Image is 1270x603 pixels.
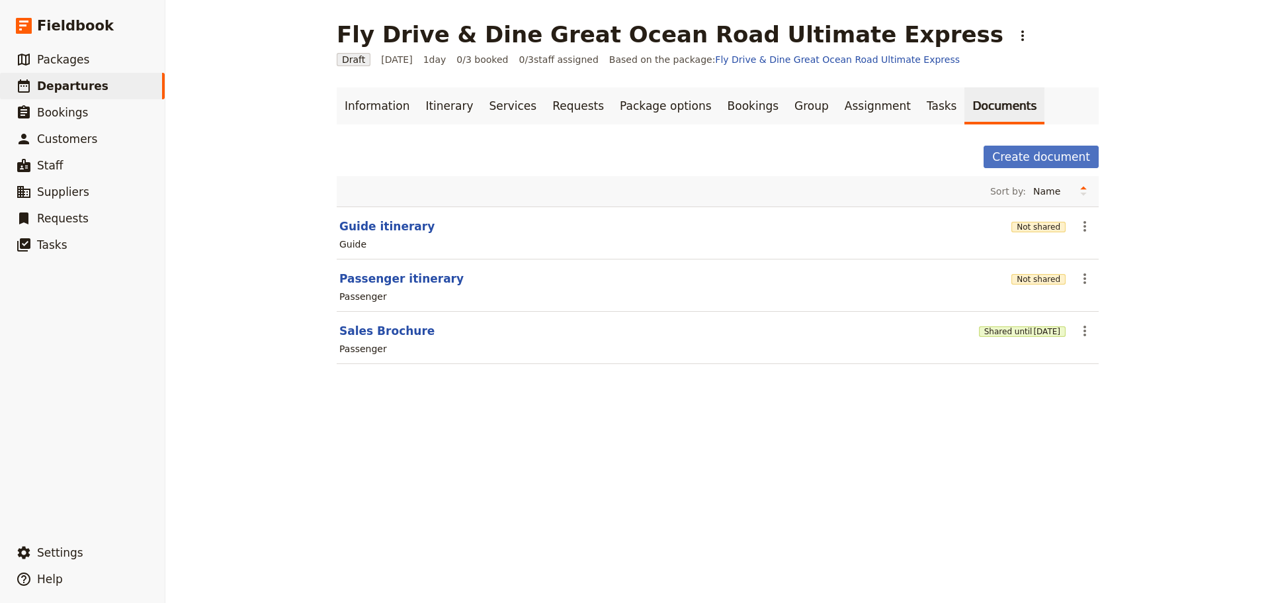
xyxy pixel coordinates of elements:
[519,53,598,66] span: 0 / 3 staff assigned
[1011,24,1034,47] button: Actions
[1074,215,1096,238] button: Actions
[984,146,1099,168] button: Create document
[1011,274,1066,285] button: Not shared
[456,53,508,66] span: 0/3 booked
[1074,267,1096,290] button: Actions
[609,53,960,66] span: Based on the package:
[37,106,88,119] span: Bookings
[837,87,919,124] a: Assignment
[1074,181,1093,201] button: Change sort direction
[786,87,837,124] a: Group
[339,271,464,287] button: Passenger itinerary
[339,218,435,234] button: Guide itinerary
[37,212,89,225] span: Requests
[381,53,412,66] span: [DATE]
[720,87,786,124] a: Bookings
[37,159,63,172] span: Staff
[482,87,545,124] a: Services
[919,87,965,124] a: Tasks
[715,54,960,65] a: Fly Drive & Dine Great Ocean Road Ultimate Express
[337,21,1003,48] h1: Fly Drive & Dine Great Ocean Road Ultimate Express
[37,185,89,199] span: Suppliers
[612,87,719,124] a: Package options
[37,573,63,586] span: Help
[1074,320,1096,342] button: Actions
[37,53,89,66] span: Packages
[417,87,481,124] a: Itinerary
[37,546,83,559] span: Settings
[337,87,417,124] a: Information
[337,53,370,66] span: Draft
[1027,181,1074,201] select: Sort by:
[990,185,1026,198] span: Sort by:
[1011,222,1066,232] button: Not shared
[37,132,97,146] span: Customers
[423,53,446,66] span: 1 day
[37,16,114,36] span: Fieldbook
[1033,326,1060,337] span: [DATE]
[37,238,67,252] span: Tasks
[37,79,108,93] span: Departures
[979,326,1066,337] button: Shared until[DATE]
[339,342,387,355] div: Passenger
[339,290,387,303] div: Passenger
[544,87,612,124] a: Requests
[964,87,1044,124] a: Documents
[339,323,435,339] button: Sales Brochure
[339,238,366,251] div: Guide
